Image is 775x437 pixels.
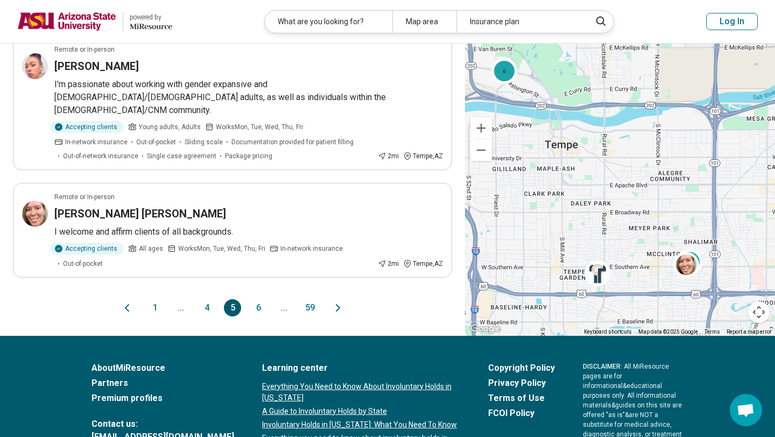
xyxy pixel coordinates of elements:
[262,381,460,404] a: Everything You Need to Know About Involuntary Holds in [US_STATE]
[470,139,492,161] button: Zoom out
[265,11,392,33] div: What are you looking for?
[378,259,399,269] div: 2 mi
[250,299,267,316] button: 6
[456,11,584,33] div: Insurance plan
[231,137,354,147] span: Documentation provided for patient filling
[468,322,503,336] a: Open this area in Google Maps (opens a new window)
[491,58,517,84] div: 6
[54,59,139,74] h3: [PERSON_NAME]
[91,392,234,405] a: Premium profiles
[50,121,124,133] div: Accepting clients
[136,137,176,147] span: Out-of-pocket
[65,137,128,147] span: In-network insurance
[638,329,698,335] span: Map data ©2025 Google
[54,45,115,54] p: Remote or In-person
[224,299,241,316] button: 5
[178,244,265,253] span: Works Mon, Tue, Wed, Thu, Fri
[17,9,172,34] a: Arizona State Universitypowered by
[216,122,303,132] span: Works Mon, Tue, Wed, Thu, Fri
[392,11,456,33] div: Map area
[468,322,503,336] img: Google
[727,329,772,335] a: Report a map error
[121,299,133,316] button: Previous page
[130,12,172,22] div: powered by
[332,299,344,316] button: Next page
[488,407,555,420] a: FCOI Policy
[748,301,770,323] button: Map camera controls
[584,328,632,336] button: Keyboard shortcuts
[139,244,163,253] span: All ages
[54,225,443,238] p: I welcome and affirm clients of all backgrounds.
[225,151,272,161] span: Package pricing
[139,122,201,132] span: Young adults, Adults
[54,206,226,221] h3: [PERSON_NAME] [PERSON_NAME]
[262,362,460,375] a: Learning center
[488,392,555,405] a: Terms of Use
[91,418,234,431] span: Contact us:
[378,151,399,161] div: 2 mi
[470,117,492,139] button: Zoom in
[488,377,555,390] a: Privacy Policy
[583,363,621,370] span: DISCLAIMER
[63,151,138,161] span: Out-of-network insurance
[172,299,189,316] span: ...
[730,394,762,426] div: Open chat
[185,137,223,147] span: Sliding scale
[54,78,443,117] p: I'm passionate about working with gender expansive and [DEMOGRAPHIC_DATA]/[DEMOGRAPHIC_DATA] adul...
[276,299,293,316] span: ...
[17,9,116,34] img: Arizona State University
[488,362,555,375] a: Copyright Policy
[262,419,460,431] a: Involuntary Holds in [US_STATE]: What You Need To Know
[91,377,234,390] a: Partners
[262,406,460,417] a: A Guide to Involuntary Holds by State
[403,151,443,161] div: Tempe , AZ
[403,259,443,269] div: Tempe , AZ
[91,362,234,375] a: AboutMiResource
[50,243,124,255] div: Accepting clients
[706,13,758,30] button: Log In
[198,299,215,316] button: 4
[280,244,343,253] span: In-network insurance
[147,151,216,161] span: Single case agreement
[301,299,319,316] button: 59
[146,299,164,316] button: 1
[677,249,702,274] div: 2
[54,192,115,202] p: Remote or In-person
[704,329,720,335] a: Terms (opens in new tab)
[63,259,103,269] span: Out-of-pocket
